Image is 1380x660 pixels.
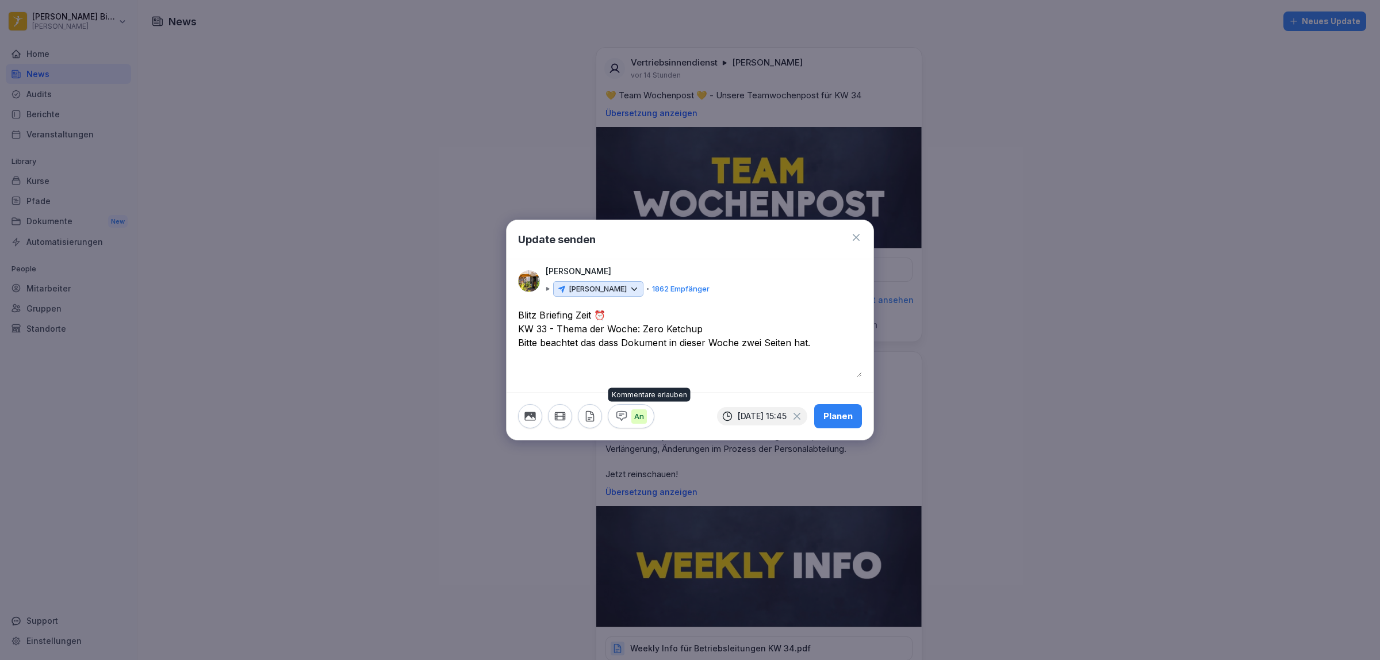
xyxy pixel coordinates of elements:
[652,283,710,295] p: 1862 Empfänger
[738,412,787,421] p: [DATE] 15:45
[518,232,596,247] h1: Update senden
[814,404,862,428] button: Planen
[546,265,611,278] p: [PERSON_NAME]
[631,409,647,424] p: An
[569,283,627,295] p: [PERSON_NAME]
[518,270,540,292] img: ahtvx1qdgs31qf7oeejj87mb.png
[608,404,654,428] button: An
[612,390,687,400] p: Kommentare erlauben
[823,410,853,423] div: Planen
